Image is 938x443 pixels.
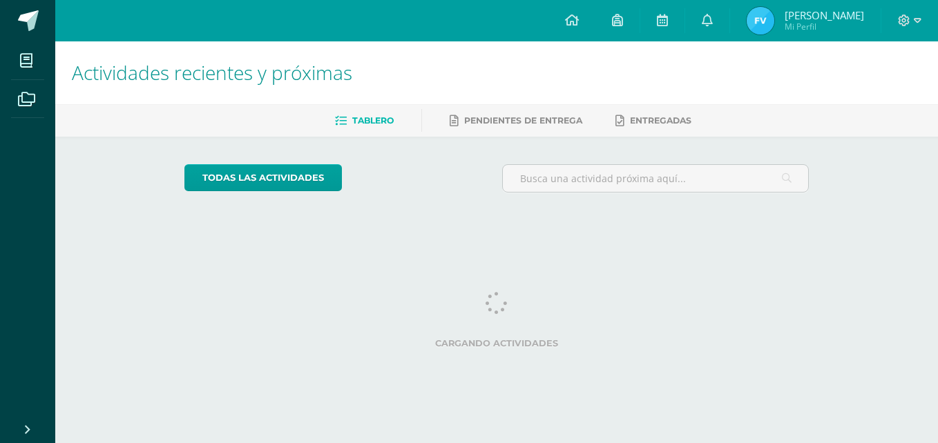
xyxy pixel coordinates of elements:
[747,7,774,35] img: c1aa558d72ff44a56732377d04ee3a53.png
[184,164,342,191] a: todas las Actividades
[464,115,582,126] span: Pendientes de entrega
[184,338,810,348] label: Cargando actividades
[630,115,691,126] span: Entregadas
[450,110,582,132] a: Pendientes de entrega
[72,59,352,86] span: Actividades recientes y próximas
[352,115,394,126] span: Tablero
[615,110,691,132] a: Entregadas
[335,110,394,132] a: Tablero
[503,165,809,192] input: Busca una actividad próxima aquí...
[785,8,864,22] span: [PERSON_NAME]
[785,21,864,32] span: Mi Perfil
